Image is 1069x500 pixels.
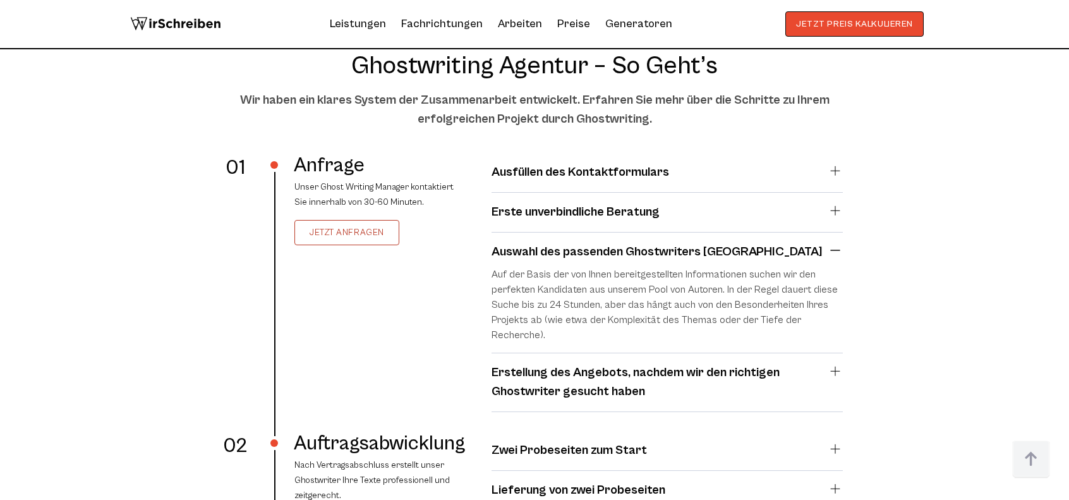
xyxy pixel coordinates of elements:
h4: Erste unverbindliche Beratung [492,203,660,222]
a: Leistungen [330,14,386,34]
summary: Erste unverbindliche Beratung [492,203,843,222]
p: Auf der Basis der von Ihnen bereitgestellten Informationen suchen wir den perfekten Kandidaten au... [492,267,843,343]
a: Arbeiten [498,14,542,34]
h3: Anfrage [294,153,466,178]
a: Jetzt anfragen [294,220,399,245]
summary: Erstellung des Angebots, nachdem wir den richtigen Ghostwriter gesucht haben [492,363,843,401]
a: Generatoren [605,14,672,34]
h4: Auswahl des passenden Ghostwriters [GEOGRAPHIC_DATA] [492,243,823,262]
div: Wir haben ein klares System der Zusammenarbeit entwickelt. Erfahren Sie mehr über die Schritte zu... [226,91,843,129]
summary: Ausfüllen des Kontaktformulars [492,163,843,182]
summary: Lieferung von zwei Probeseiten [492,481,843,500]
h4: Zwei Probeseiten zum Start [492,441,647,460]
h2: Ghostwriting Agentur – So geht’s [226,51,843,81]
summary: Auswahl des passenden Ghostwriters [GEOGRAPHIC_DATA] [492,243,843,262]
img: button top [1012,441,1050,479]
h3: Auftragsabwicklung [294,431,466,456]
span: Jetzt anfragen [310,228,384,238]
h4: Ausfüllen des Kontaktformulars [492,163,669,182]
button: JETZT PREIS KALKULIEREN [785,11,924,37]
h4: Lieferung von zwei Probeseiten [492,481,665,500]
p: Unser Ghost Writing Manager kontaktiert Sie innerhalb von 30-60 Minuten. [294,180,466,210]
a: Fachrichtungen [401,14,483,34]
img: logo wirschreiben [130,11,221,37]
a: Preise [557,17,590,30]
h4: Erstellung des Angebots, nachdem wir den richtigen Ghostwriter gesucht haben [492,363,828,401]
summary: Zwei Probeseiten zum Start [492,441,843,460]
